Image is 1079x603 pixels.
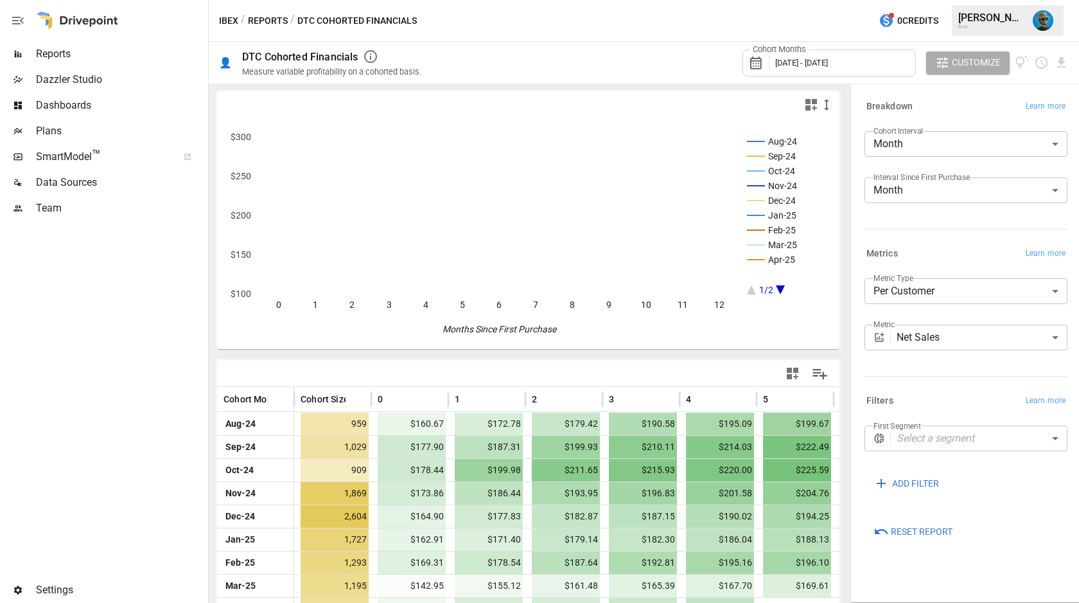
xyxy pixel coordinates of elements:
[241,13,245,29] div: /
[378,459,446,482] span: $178.44
[864,177,1067,203] div: Month
[217,118,830,349] svg: A chart.
[1026,248,1066,260] span: Learn more
[686,552,754,574] span: $195.16
[455,552,523,574] span: $178.54
[219,57,232,69] div: 👤
[532,505,600,528] span: $182.87
[301,393,349,406] span: Cohort Size
[609,436,677,458] span: $210.11
[615,390,633,408] button: Sort
[768,151,796,161] text: Sep-24
[1015,51,1030,75] button: View documentation
[455,436,523,458] span: $187.31
[248,13,288,29] button: Reports
[1034,55,1049,70] button: Schedule report
[378,393,383,406] span: 0
[678,300,688,310] text: 11
[768,225,796,235] text: Feb-25
[242,67,421,76] div: Measure variable profitability on a cohorted basis.
[873,273,913,283] label: Metric Type
[532,528,600,551] span: $179.14
[242,51,358,63] div: DTC Cohorted Financials
[768,136,797,147] text: Aug-24
[532,552,600,574] span: $187.64
[276,300,281,310] text: 0
[532,436,600,458] span: $199.93
[231,171,251,181] text: $250
[301,575,369,597] span: 1,195
[866,100,913,114] h6: Breakdown
[443,324,557,334] text: Months Since First Purchase
[768,181,797,191] text: Nov-24
[641,300,651,310] text: 10
[224,436,258,458] span: Sep-24
[763,552,831,574] span: $196.10
[423,300,428,310] text: 4
[686,528,754,551] span: $186.04
[805,359,834,388] button: Manage Columns
[532,459,600,482] span: $211.65
[378,552,446,574] span: $169.31
[224,413,258,435] span: Aug-24
[686,436,754,458] span: $214.03
[36,72,206,87] span: Dazzler Studio
[763,528,831,551] span: $188.13
[692,390,710,408] button: Sort
[897,13,938,29] span: 0 Credits
[768,255,795,265] text: Apr-25
[455,505,523,528] span: $177.83
[231,249,251,260] text: $150
[958,12,1025,24] div: [PERSON_NAME]
[609,393,614,406] span: 3
[1054,55,1069,70] button: Download report
[455,482,523,505] span: $186.44
[219,13,238,29] button: Ibex
[532,413,600,435] span: $179.42
[224,552,257,574] span: Feb-25
[1033,10,1053,31] img: Lance Quejada
[897,325,1067,350] div: Net Sales
[775,58,828,67] span: [DATE] - [DATE]
[224,482,258,505] span: Nov-24
[378,482,446,505] span: $173.86
[873,172,970,183] label: Interval Since First Purchase
[763,575,831,597] span: $169.61
[892,476,939,492] span: ADD FILTER
[461,390,479,408] button: Sort
[301,482,369,505] span: 1,869
[455,528,523,551] span: $171.40
[864,278,1067,304] div: Per Customer
[269,390,287,408] button: Sort
[763,482,831,505] span: $204.76
[609,552,677,574] span: $192.81
[290,13,295,29] div: /
[609,575,677,597] span: $165.39
[301,505,369,528] span: 2,604
[763,459,831,482] span: $225.59
[224,528,257,551] span: Jan-25
[224,575,258,597] span: Mar-25
[231,289,251,299] text: $100
[36,123,206,139] span: Plans
[686,575,754,597] span: $167.70
[532,482,600,505] span: $193.95
[224,393,281,406] span: Cohort Month
[570,300,575,310] text: 8
[455,459,523,482] span: $199.98
[349,300,355,310] text: 2
[384,390,402,408] button: Sort
[460,300,465,310] text: 5
[864,521,961,544] button: Reset Report
[866,247,898,261] h6: Metrics
[301,552,369,574] span: 1,293
[768,210,796,221] text: Jan-25
[686,413,754,435] span: $195.09
[958,24,1025,30] div: Ibex
[686,459,754,482] span: $220.00
[768,166,795,176] text: Oct-24
[378,436,446,458] span: $177.90
[496,300,502,310] text: 6
[1026,395,1066,408] span: Learn more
